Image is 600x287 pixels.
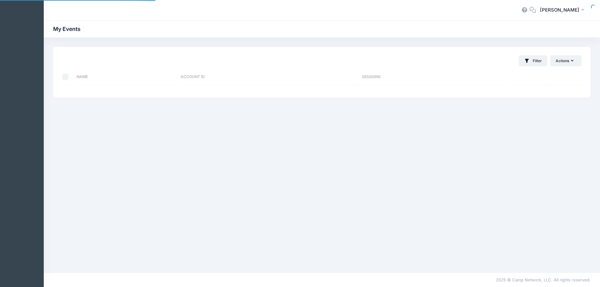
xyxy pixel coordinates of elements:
[496,277,591,282] span: 2025 © Camp Network, LLC. All rights reserved.
[540,7,579,13] span: [PERSON_NAME]
[359,69,508,85] th: Sessions
[178,69,359,85] th: Account ID
[536,3,591,17] button: [PERSON_NAME]
[53,26,86,32] h1: My Events
[550,55,582,66] button: Actions
[73,69,178,85] th: Name
[519,55,547,66] button: Filter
